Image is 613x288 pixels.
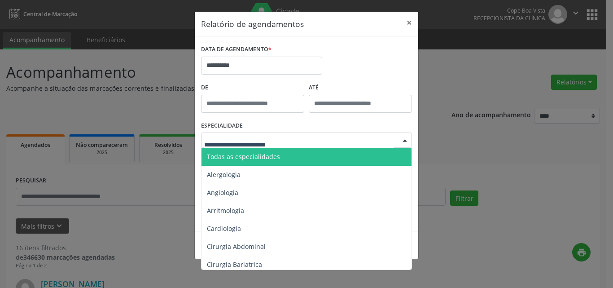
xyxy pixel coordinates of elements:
span: Cirurgia Abdominal [207,242,266,251]
label: ESPECIALIDADE [201,119,243,133]
span: Cirurgia Bariatrica [207,260,262,269]
span: Alergologia [207,170,241,179]
h5: Relatório de agendamentos [201,18,304,30]
span: Todas as especialidades [207,152,280,161]
label: ATÉ [309,81,412,95]
span: Arritmologia [207,206,244,215]
label: DATA DE AGENDAMENTO [201,43,271,57]
button: Close [400,12,418,34]
span: Angiologia [207,188,238,197]
span: Cardiologia [207,224,241,233]
label: De [201,81,304,95]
